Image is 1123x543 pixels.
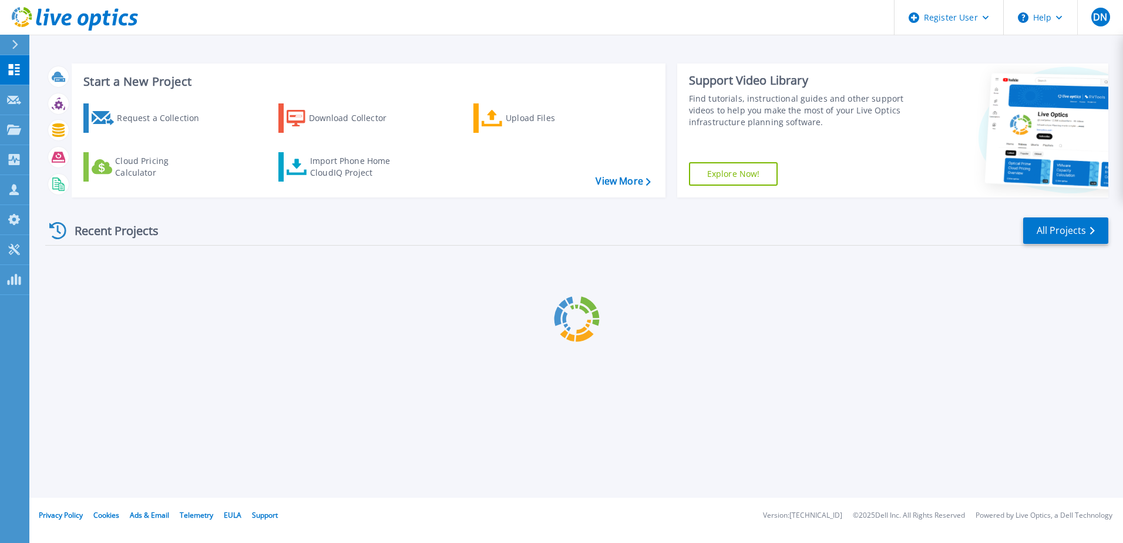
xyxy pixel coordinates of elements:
div: Request a Collection [117,106,211,130]
a: Support [252,510,278,520]
a: Download Collector [278,103,409,133]
a: Privacy Policy [39,510,83,520]
a: EULA [224,510,241,520]
a: Explore Now! [689,162,778,186]
div: Find tutorials, instructional guides and other support videos to help you make the most of your L... [689,93,909,128]
a: Ads & Email [130,510,169,520]
div: Recent Projects [45,216,174,245]
span: DN [1093,12,1107,22]
div: Import Phone Home CloudIQ Project [310,155,402,179]
a: Cookies [93,510,119,520]
div: Support Video Library [689,73,909,88]
h3: Start a New Project [83,75,650,88]
a: Cloud Pricing Calculator [83,152,214,182]
a: All Projects [1023,217,1108,244]
a: Upload Files [473,103,604,133]
a: View More [596,176,650,187]
li: © 2025 Dell Inc. All Rights Reserved [853,512,965,519]
div: Cloud Pricing Calculator [115,155,209,179]
li: Version: [TECHNICAL_ID] [763,512,842,519]
a: Request a Collection [83,103,214,133]
li: Powered by Live Optics, a Dell Technology [976,512,1112,519]
div: Upload Files [506,106,600,130]
div: Download Collector [309,106,403,130]
a: Telemetry [180,510,213,520]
